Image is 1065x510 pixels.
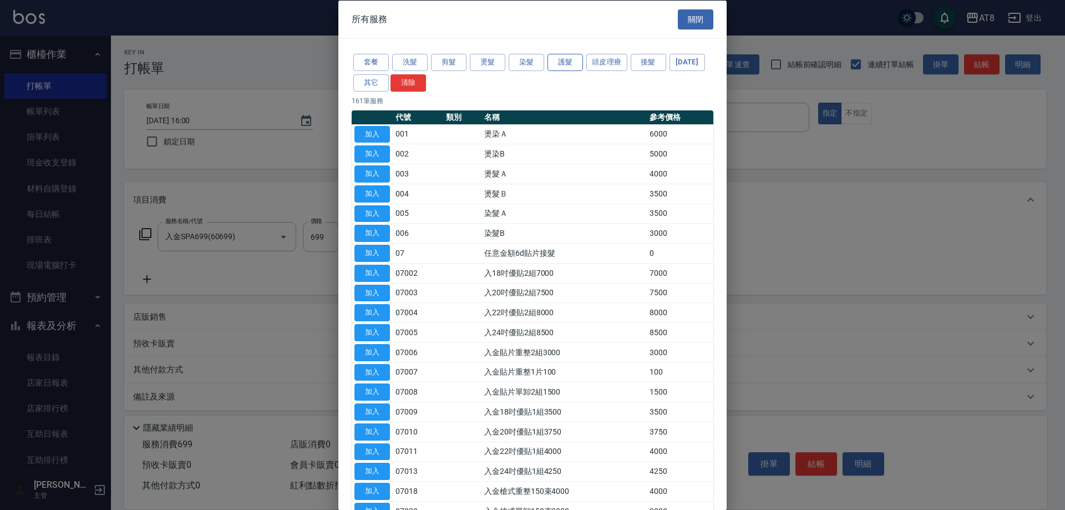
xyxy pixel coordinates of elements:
[647,204,713,224] td: 3500
[647,223,713,243] td: 3000
[547,54,583,71] button: 護髮
[353,74,389,91] button: 其它
[393,110,443,124] th: 代號
[354,344,390,361] button: 加入
[647,461,713,481] td: 4250
[393,204,443,224] td: 005
[481,164,647,184] td: 燙髮Ａ
[354,363,390,381] button: 加入
[481,342,647,362] td: 入金貼片重整2組3000
[481,322,647,342] td: 入24吋優貼2組8500
[443,110,481,124] th: 類別
[481,402,647,422] td: 入金18吋優貼1組3500
[678,9,713,29] button: 關閉
[393,422,443,442] td: 07010
[352,95,713,105] p: 161 筆服務
[647,184,713,204] td: 3500
[354,284,390,301] button: 加入
[354,483,390,500] button: 加入
[481,204,647,224] td: 染髮Ａ
[647,110,713,124] th: 參考價格
[393,402,443,422] td: 07009
[354,205,390,222] button: 加入
[393,164,443,184] td: 003
[481,184,647,204] td: 燙髮Ｂ
[354,165,390,183] button: 加入
[393,342,443,362] td: 07006
[470,54,505,71] button: 燙髮
[354,324,390,341] button: 加入
[393,461,443,481] td: 07013
[354,264,390,281] button: 加入
[393,124,443,144] td: 001
[586,54,627,71] button: 頭皮理療
[393,283,443,303] td: 07003
[354,125,390,143] button: 加入
[393,223,443,243] td: 006
[352,13,387,24] span: 所有服務
[354,185,390,202] button: 加入
[481,382,647,402] td: 入金貼片單卸2組1500
[354,225,390,242] button: 加入
[354,463,390,480] button: 加入
[393,302,443,322] td: 07004
[481,362,647,382] td: 入金貼片重整1片100
[392,54,428,71] button: 洗髮
[393,184,443,204] td: 004
[481,422,647,442] td: 入金20吋優貼1組3750
[393,144,443,164] td: 002
[647,243,713,263] td: 0
[354,245,390,262] button: 加入
[647,263,713,283] td: 7000
[647,124,713,144] td: 6000
[647,302,713,322] td: 8000
[647,481,713,501] td: 4000
[354,145,390,163] button: 加入
[393,263,443,283] td: 07002
[354,304,390,321] button: 加入
[647,283,713,303] td: 7500
[481,223,647,243] td: 染髮B
[481,461,647,481] td: 入金24吋優貼1組4250
[393,442,443,462] td: 07011
[647,402,713,422] td: 3500
[393,362,443,382] td: 07007
[509,54,544,71] button: 染髮
[481,481,647,501] td: 入金槍式重整150束4000
[393,243,443,263] td: 07
[481,442,647,462] td: 入金22吋優貼1組4000
[647,382,713,402] td: 1500
[647,422,713,442] td: 3750
[481,302,647,322] td: 入22吋優貼2組8000
[481,283,647,303] td: 入20吋優貼2組7500
[353,54,389,71] button: 套餐
[393,322,443,342] td: 07005
[647,322,713,342] td: 8500
[354,443,390,460] button: 加入
[481,144,647,164] td: 燙染B
[481,263,647,283] td: 入18吋優貼2組7000
[481,110,647,124] th: 名稱
[631,54,666,71] button: 接髮
[481,124,647,144] td: 燙染Ａ
[647,164,713,184] td: 4000
[647,144,713,164] td: 5000
[354,423,390,440] button: 加入
[354,403,390,421] button: 加入
[647,362,713,382] td: 100
[647,442,713,462] td: 4000
[354,383,390,401] button: 加入
[390,74,426,91] button: 清除
[481,243,647,263] td: 任意金額6d貼片接髮
[431,54,466,71] button: 剪髮
[393,481,443,501] td: 07018
[393,382,443,402] td: 07008
[647,342,713,362] td: 3000
[670,54,705,71] button: [DATE]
